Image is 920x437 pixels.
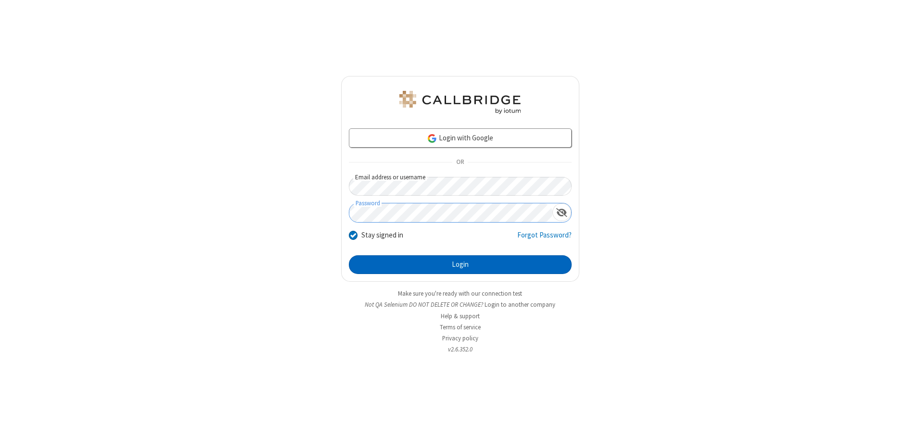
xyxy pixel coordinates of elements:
a: Terms of service [440,323,481,331]
button: Login [349,255,572,275]
li: v2.6.352.0 [341,345,579,354]
a: Privacy policy [442,334,478,342]
img: google-icon.png [427,133,437,144]
input: Password [349,203,552,222]
a: Help & support [441,312,480,320]
img: QA Selenium DO NOT DELETE OR CHANGE [397,91,523,114]
a: Login with Google [349,128,572,148]
a: Make sure you're ready with our connection test [398,289,522,298]
li: Not QA Selenium DO NOT DELETE OR CHANGE? [341,300,579,309]
a: Forgot Password? [517,230,572,248]
label: Stay signed in [361,230,403,241]
button: Login to another company [485,300,555,309]
span: OR [452,156,468,169]
div: Show password [552,203,571,221]
input: Email address or username [349,177,572,196]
